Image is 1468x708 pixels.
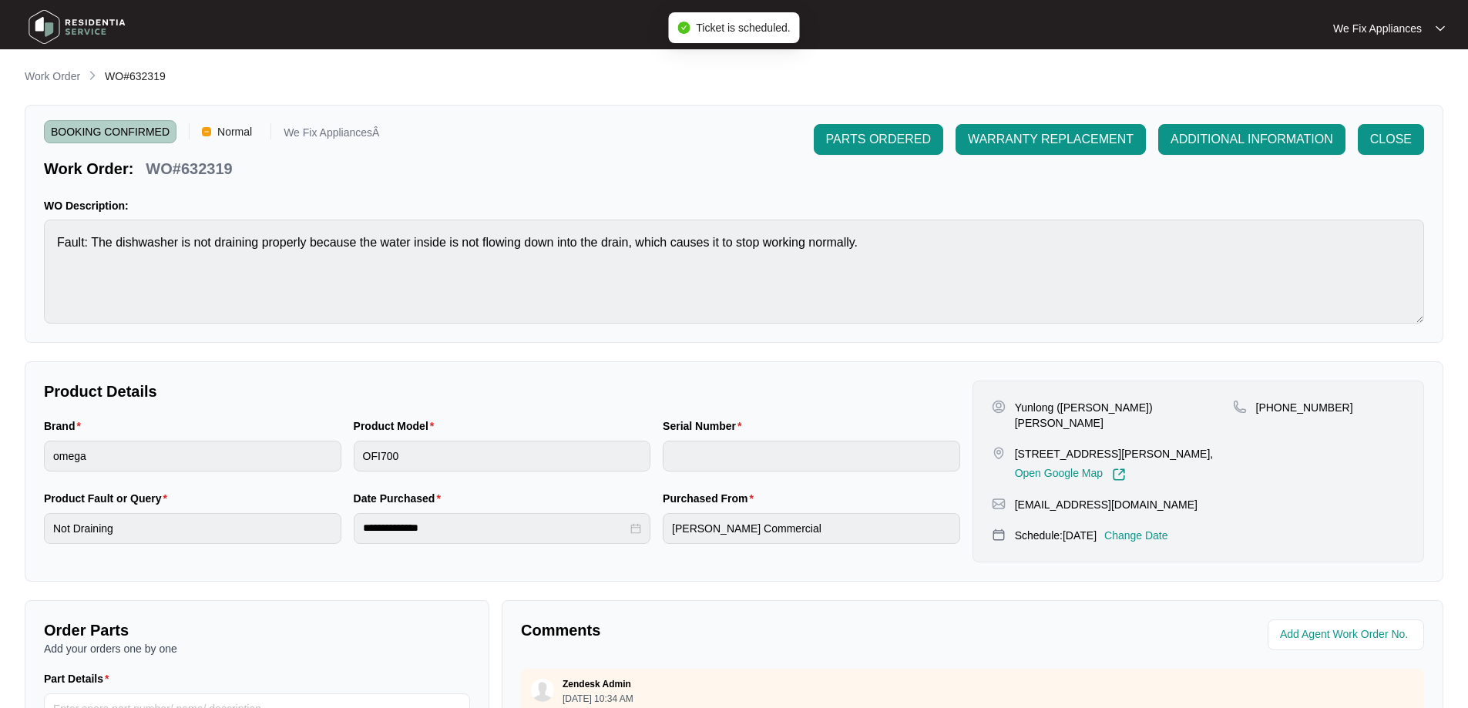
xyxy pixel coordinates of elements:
input: Serial Number [663,441,960,471]
input: Brand [44,441,341,471]
p: We Fix Appliances [1333,21,1422,36]
img: map-pin [992,528,1006,542]
img: map-pin [992,446,1006,460]
p: [STREET_ADDRESS][PERSON_NAME], [1015,446,1214,461]
span: PARTS ORDERED [826,130,931,149]
label: Purchased From [663,491,760,506]
a: Work Order [22,69,83,86]
input: Date Purchased [363,520,628,536]
input: Add Agent Work Order No. [1280,626,1415,644]
button: PARTS ORDERED [814,124,943,155]
p: Comments [521,619,962,641]
p: Change Date [1104,528,1168,543]
p: Add your orders one by one [44,641,470,656]
img: map-pin [1233,400,1247,414]
img: user.svg [531,679,554,702]
span: BOOKING CONFIRMED [44,120,176,143]
p: Work Order [25,69,80,84]
img: Vercel Logo [202,127,211,136]
p: Work Order: [44,158,133,180]
span: CLOSE [1370,130,1412,149]
span: ADDITIONAL INFORMATION [1171,130,1333,149]
p: Yunlong ([PERSON_NAME]) [PERSON_NAME] [1015,400,1233,431]
label: Date Purchased [354,491,447,506]
a: Open Google Map [1015,468,1126,482]
img: dropdown arrow [1436,25,1445,32]
input: Purchased From [663,513,960,544]
p: [EMAIL_ADDRESS][DOMAIN_NAME] [1015,497,1198,512]
span: Normal [211,120,258,143]
span: WARRANTY REPLACEMENT [968,130,1134,149]
span: Ticket is scheduled. [696,22,790,34]
label: Product Model [354,418,441,434]
label: Product Fault or Query [44,491,173,506]
img: map-pin [992,497,1006,511]
p: [PHONE_NUMBER] [1256,400,1353,415]
input: Product Fault or Query [44,513,341,544]
p: WO#632319 [146,158,232,180]
p: Schedule: [DATE] [1015,528,1097,543]
img: residentia service logo [23,4,131,50]
p: Order Parts [44,619,470,641]
button: CLOSE [1358,124,1424,155]
input: Product Model [354,441,651,471]
span: check-circle [677,22,690,34]
label: Serial Number [663,418,747,434]
img: Link-External [1112,468,1126,482]
label: Brand [44,418,87,434]
textarea: Fault: The dishwasher is not draining properly because the water inside is not flowing down into ... [44,220,1424,324]
p: WO Description: [44,198,1424,213]
img: chevron-right [86,69,99,82]
button: WARRANTY REPLACEMENT [956,124,1146,155]
p: We Fix AppliancesÂ [284,127,379,143]
p: [DATE] 10:34 AM [563,694,633,703]
p: Product Details [44,381,960,402]
label: Part Details [44,671,116,686]
p: Zendesk Admin [563,678,631,690]
span: WO#632319 [105,70,166,82]
button: ADDITIONAL INFORMATION [1158,124,1345,155]
img: user-pin [992,400,1006,414]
